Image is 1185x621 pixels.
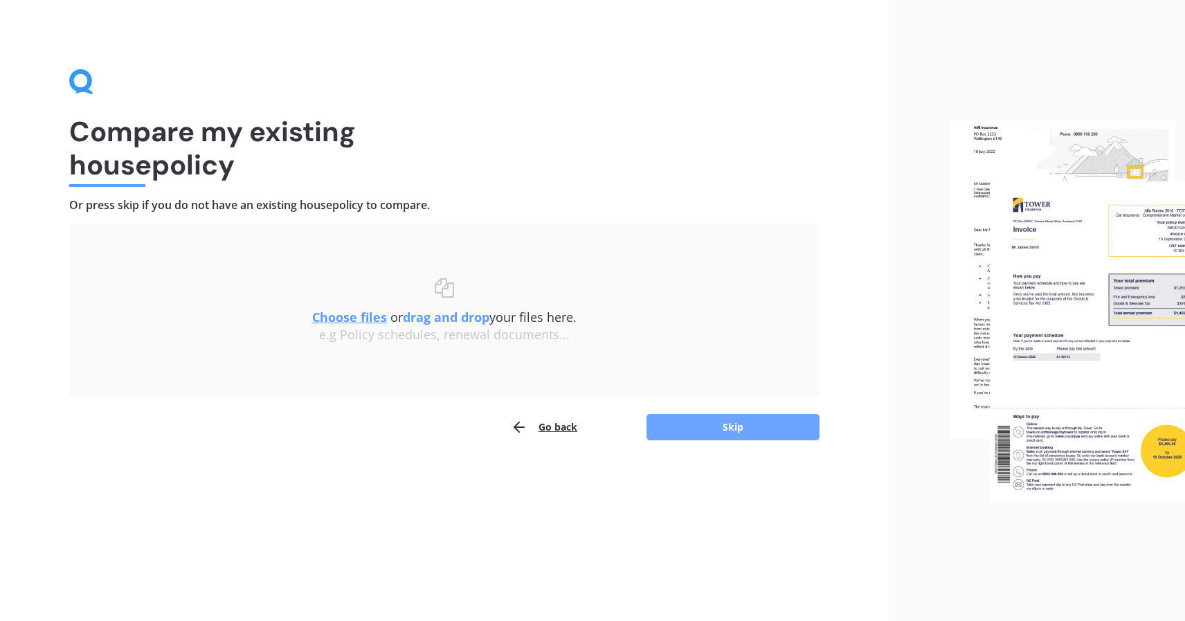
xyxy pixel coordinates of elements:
img: files.webp [949,120,1185,501]
h1: Compare my existing house policy [69,115,820,181]
b: drag and drop [403,309,489,325]
h4: Or press skip if you do not have an existing house policy to compare. [69,198,820,213]
button: Go back [511,413,577,441]
u: Choose files [312,309,387,325]
div: e.g Policy schedules, renewal documents... [97,327,792,343]
span: or your files here. [312,309,577,325]
button: Skip [646,414,820,440]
